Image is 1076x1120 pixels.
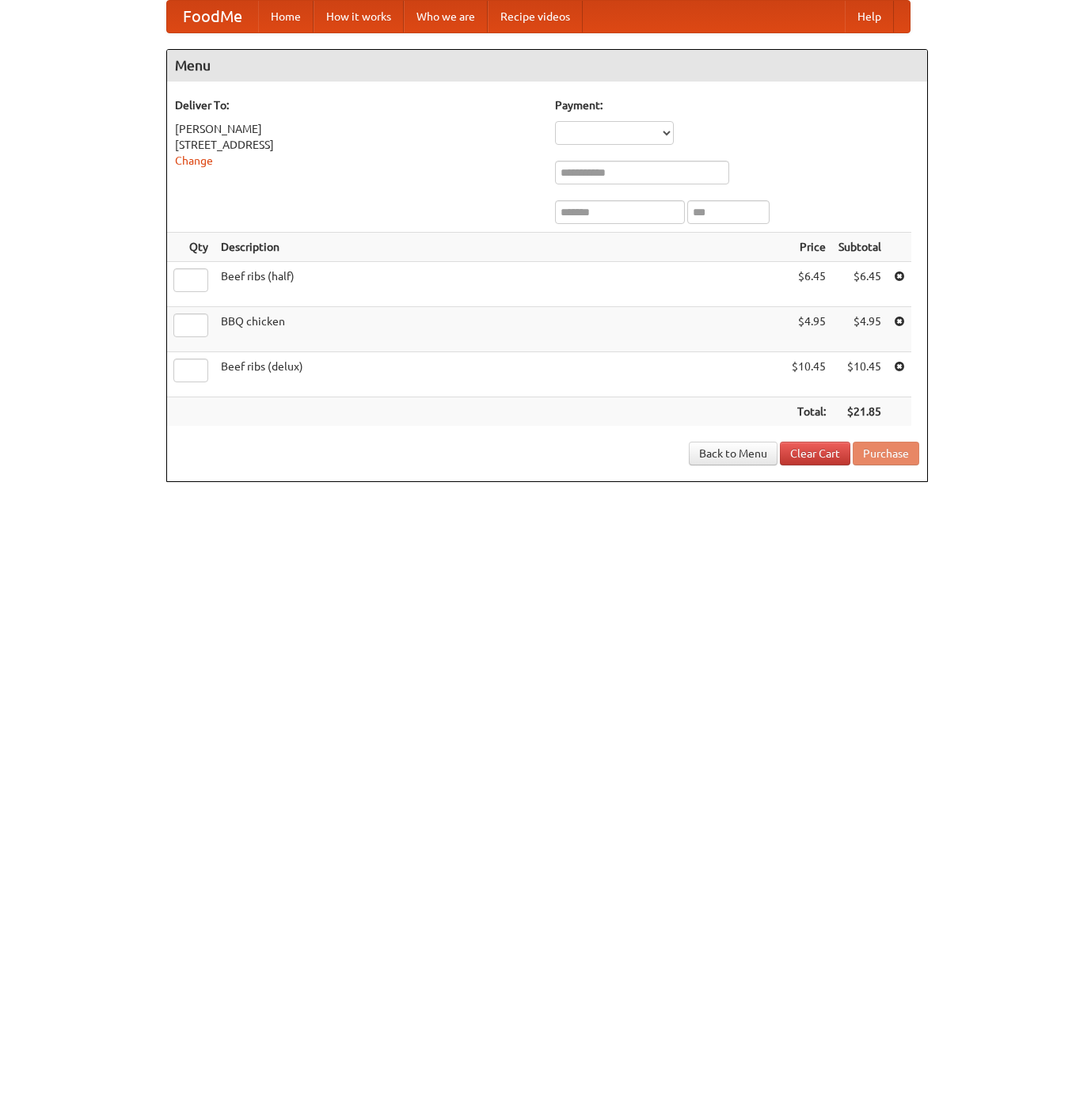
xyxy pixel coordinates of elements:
[555,97,919,113] h5: Payment:
[832,233,888,262] th: Subtotal
[832,352,888,397] td: $10.45
[832,307,888,352] td: $4.95
[780,442,850,465] a: Clear Cart
[215,307,785,352] td: BBQ chicken
[845,1,894,32] a: Help
[215,352,785,397] td: Beef ribs (delux)
[258,1,314,32] a: Home
[167,50,927,82] h4: Menu
[175,121,539,137] div: [PERSON_NAME]
[167,233,215,262] th: Qty
[175,137,539,153] div: [STREET_ADDRESS]
[785,233,832,262] th: Price
[175,154,213,167] a: Change
[314,1,404,32] a: How it works
[175,97,539,113] h5: Deliver To:
[167,1,258,32] a: FoodMe
[785,307,832,352] td: $4.95
[689,442,778,465] a: Back to Menu
[785,262,832,307] td: $6.45
[215,233,785,262] th: Description
[215,262,785,307] td: Beef ribs (half)
[785,397,832,427] th: Total:
[785,352,832,397] td: $10.45
[853,442,919,465] button: Purchase
[832,397,888,427] th: $21.85
[488,1,583,32] a: Recipe videos
[832,262,888,307] td: $6.45
[404,1,488,32] a: Who we are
